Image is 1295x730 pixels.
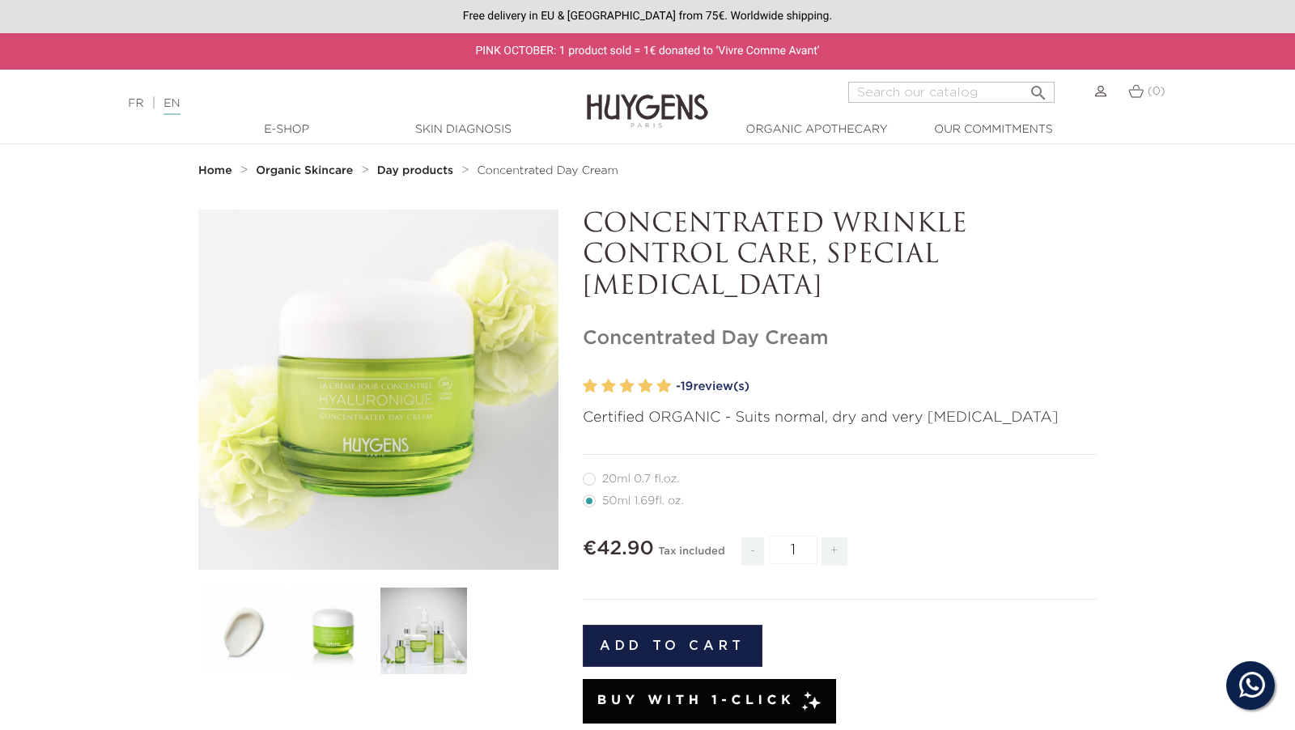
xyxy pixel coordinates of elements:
[198,164,236,177] a: Home
[658,534,724,578] div: Tax included
[583,625,762,667] button: Add to cart
[1029,79,1048,98] i: 
[736,121,898,138] a: Organic Apothecary
[583,539,654,558] span: €42.90
[912,121,1074,138] a: Our commitments
[256,165,353,176] strong: Organic Skincare
[583,407,1097,429] p: Certified ORGANIC - Suits normal, dry and very [MEDICAL_DATA]
[587,68,708,130] img: Huygens
[198,165,232,176] strong: Home
[1148,86,1165,97] span: (0)
[1024,77,1053,99] button: 
[120,94,527,113] div: |
[848,82,1055,103] input: Search
[769,536,817,564] input: Quantity
[601,375,616,398] label: 2
[583,473,698,486] label: 20ml 0.7 fl.oz.
[681,380,694,393] span: 19
[377,165,453,176] strong: Day products
[163,98,180,115] a: EN
[377,164,457,177] a: Day products
[206,121,367,138] a: E-Shop
[382,121,544,138] a: Skin Diagnosis
[620,375,635,398] label: 3
[638,375,652,398] label: 4
[256,164,357,177] a: Organic Skincare
[676,375,1097,399] a: -19review(s)
[822,537,847,566] span: +
[583,210,1097,303] p: CONCENTRATED WRINKLE CONTROL CARE, SPECIAL [MEDICAL_DATA]
[741,537,764,566] span: -
[583,494,703,507] label: 50ml 1.69fl. oz.
[478,165,618,176] span: Concentrated Day Cream
[128,98,143,109] a: FR
[478,164,618,177] a: Concentrated Day Cream
[583,327,1097,350] h1: Concentrated Day Cream
[583,375,597,398] label: 1
[656,375,671,398] label: 5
